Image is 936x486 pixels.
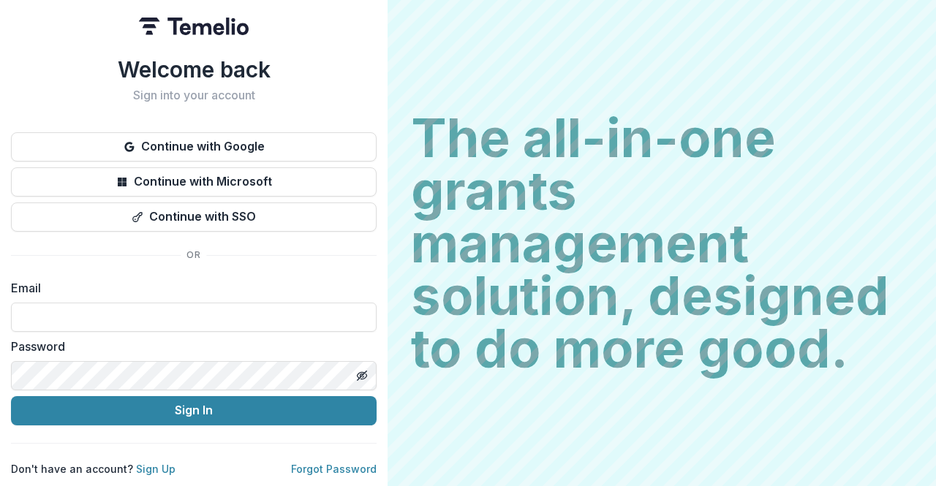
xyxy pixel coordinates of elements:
a: Sign Up [136,463,175,475]
button: Continue with Microsoft [11,167,377,197]
label: Email [11,279,368,297]
label: Password [11,338,368,355]
h1: Welcome back [11,56,377,83]
a: Forgot Password [291,463,377,475]
button: Toggle password visibility [350,364,374,387]
button: Continue with SSO [11,202,377,232]
button: Continue with Google [11,132,377,162]
img: Temelio [139,18,249,35]
button: Sign In [11,396,377,425]
h2: Sign into your account [11,88,377,102]
p: Don't have an account? [11,461,175,476]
